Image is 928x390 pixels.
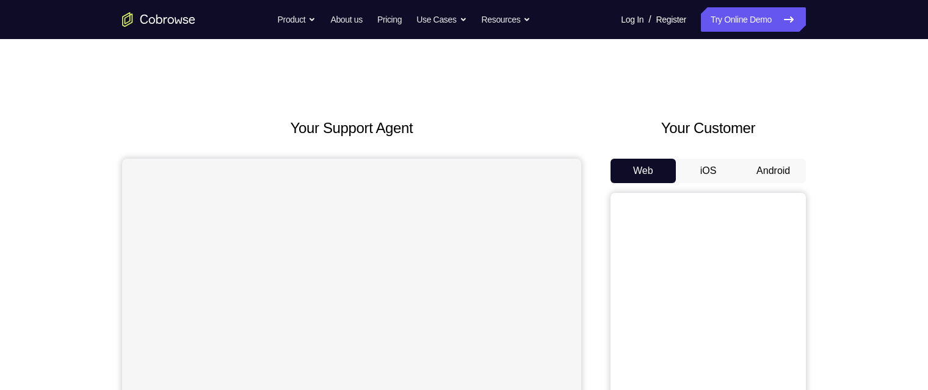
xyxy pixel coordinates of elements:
a: Register [656,7,686,32]
button: iOS [676,159,741,183]
a: Log In [621,7,643,32]
h2: Your Customer [611,117,806,139]
a: Go to the home page [122,12,195,27]
a: About us [330,7,362,32]
button: Use Cases [416,7,466,32]
button: Product [278,7,316,32]
a: Try Online Demo [701,7,806,32]
a: Pricing [377,7,402,32]
button: Android [741,159,806,183]
button: Resources [482,7,531,32]
span: / [648,12,651,27]
h2: Your Support Agent [122,117,581,139]
button: Web [611,159,676,183]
